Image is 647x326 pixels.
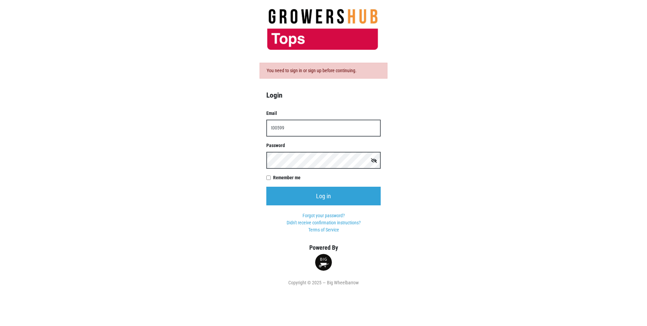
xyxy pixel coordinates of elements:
div: You need to sign in or sign up before continuing. [260,63,387,79]
h4: Login [266,91,381,100]
a: Didn't receive confirmation instructions? [287,220,361,225]
label: Email [266,110,381,117]
h5: Powered By [256,244,391,251]
input: Log in [266,187,381,205]
img: 279edf242af8f9d49a69d9d2afa010fb.png [256,8,391,50]
label: Remember me [273,174,381,181]
a: Forgot your password? [303,213,345,218]
label: Password [266,142,381,149]
div: Copyright © 2025 — Big Wheelbarrow [256,279,391,286]
a: Terms of Service [308,227,339,232]
img: small-round-logo-d6fdfe68ae19b7bfced82731a0234da4.png [315,254,332,271]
